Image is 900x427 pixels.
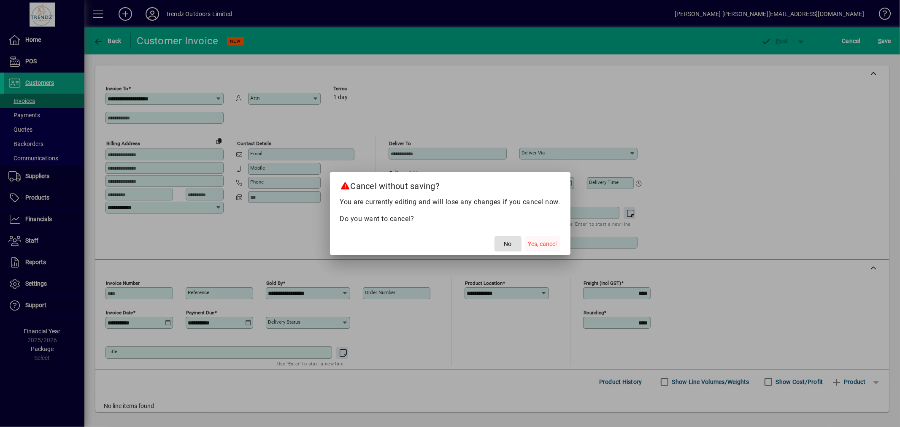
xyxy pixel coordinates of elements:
[528,240,557,249] span: Yes, cancel
[340,197,560,207] p: You are currently editing and will lose any changes if you cancel now.
[504,240,512,249] span: No
[330,172,570,197] h2: Cancel without saving?
[495,236,522,251] button: No
[525,236,560,251] button: Yes, cancel
[340,214,560,224] p: Do you want to cancel?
